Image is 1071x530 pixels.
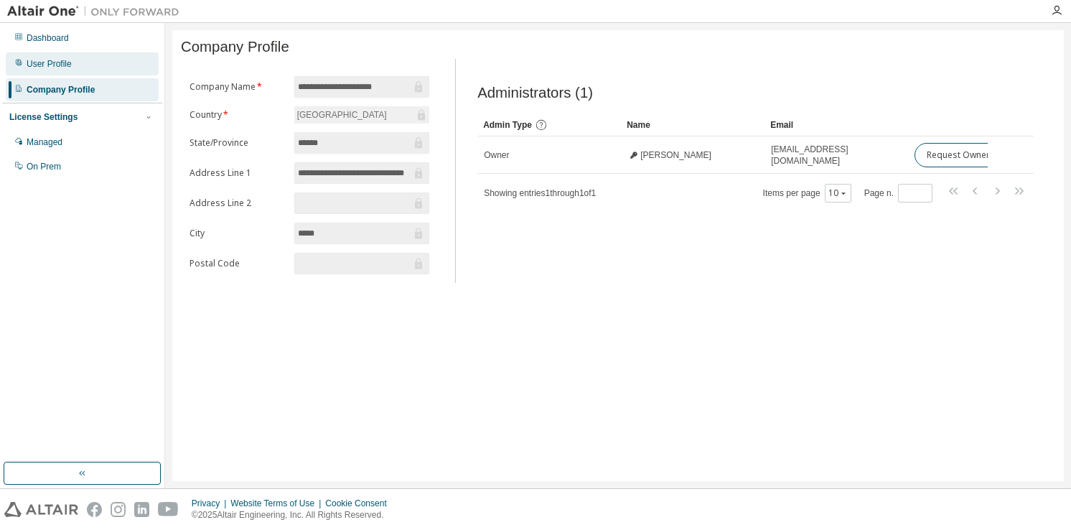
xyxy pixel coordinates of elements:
[111,502,126,517] img: instagram.svg
[190,228,286,239] label: City
[192,509,396,521] p: © 2025 Altair Engineering, Inc. All Rights Reserved.
[27,32,69,44] div: Dashboard
[828,187,848,199] button: 10
[190,137,286,149] label: State/Province
[325,498,395,509] div: Cookie Consent
[181,39,289,55] span: Company Profile
[192,498,230,509] div: Privacy
[770,113,902,136] div: Email
[27,136,62,148] div: Managed
[190,109,286,121] label: Country
[640,149,711,161] span: [PERSON_NAME]
[771,144,902,167] span: [EMAIL_ADDRESS][DOMAIN_NAME]
[27,58,72,70] div: User Profile
[627,113,759,136] div: Name
[230,498,325,509] div: Website Terms of Use
[763,184,851,203] span: Items per page
[864,184,932,203] span: Page n.
[915,143,1036,167] button: Request Owner Change
[27,84,95,96] div: Company Profile
[294,106,429,124] div: [GEOGRAPHIC_DATA]
[87,502,102,517] img: facebook.svg
[483,120,532,130] span: Admin Type
[190,167,286,179] label: Address Line 1
[484,149,509,161] span: Owner
[27,161,61,172] div: On Prem
[158,502,179,517] img: youtube.svg
[295,107,389,123] div: [GEOGRAPHIC_DATA]
[484,188,596,198] span: Showing entries 1 through 1 of 1
[190,258,286,269] label: Postal Code
[190,197,286,209] label: Address Line 2
[7,4,187,19] img: Altair One
[4,502,78,517] img: altair_logo.svg
[477,85,593,101] span: Administrators (1)
[9,111,78,123] div: License Settings
[134,502,149,517] img: linkedin.svg
[190,81,286,93] label: Company Name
